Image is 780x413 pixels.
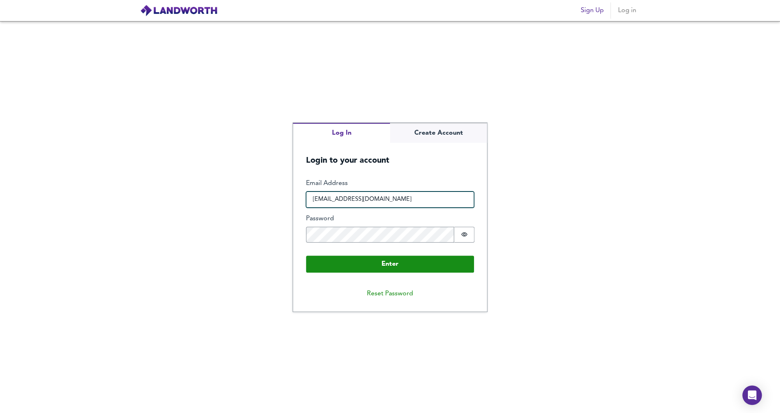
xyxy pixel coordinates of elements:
[454,227,474,243] button: Show password
[293,123,390,143] button: Log In
[581,5,604,16] span: Sign Up
[617,5,637,16] span: Log in
[390,123,487,143] button: Create Account
[577,2,607,19] button: Sign Up
[306,179,474,188] label: Email Address
[742,385,762,405] div: Open Intercom Messenger
[293,143,487,166] h5: Login to your account
[140,4,218,17] img: logo
[614,2,640,19] button: Log in
[306,214,474,224] label: Password
[306,256,474,273] button: Enter
[360,286,420,302] button: Reset Password
[306,191,474,208] input: e.g. joe@bloggs.com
